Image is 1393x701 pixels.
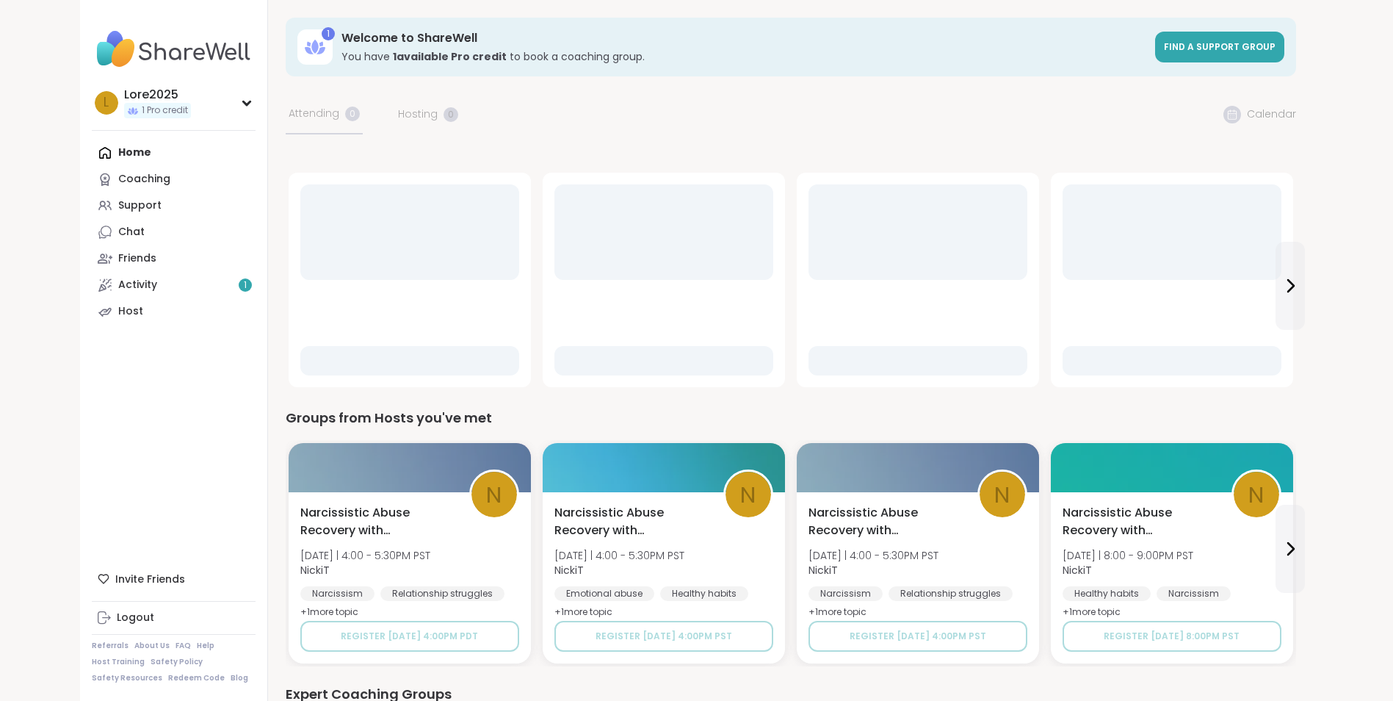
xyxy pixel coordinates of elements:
a: Blog [231,673,248,683]
div: Narcissism [808,586,883,601]
span: [DATE] | 4:00 - 5:30PM PST [808,548,938,563]
a: About Us [134,641,170,651]
span: Narcissistic Abuse Recovery with [DEMOGRAPHIC_DATA] [1063,504,1215,539]
b: NickiT [554,563,584,578]
button: Register [DATE] 4:00PM PDT [300,621,519,652]
span: Register [DATE] 8:00PM PST [1104,630,1240,642]
span: Register [DATE] 4:00PM PDT [341,630,478,642]
a: Activity1 [92,272,256,298]
span: Narcissistic Abuse Recovery with [DEMOGRAPHIC_DATA] [808,504,961,539]
span: Find a support group [1164,40,1276,53]
a: Redeem Code [168,673,225,683]
span: N [1248,478,1264,512]
button: Register [DATE] 4:00PM PST [554,621,773,652]
div: Friends [118,251,156,266]
span: 1 [244,279,247,292]
div: Groups from Hosts you've met [286,408,1296,428]
span: 1 Pro credit [142,104,188,117]
a: Host [92,298,256,325]
a: Support [92,193,256,219]
h3: You have to book a coaching group. [341,49,1146,64]
b: NickiT [1063,563,1092,578]
span: N [486,478,502,512]
a: Logout [92,605,256,631]
a: Friends [92,245,256,272]
span: L [104,93,109,112]
span: N [740,478,756,512]
span: Narcissistic Abuse Recovery with [DEMOGRAPHIC_DATA] [300,504,453,539]
div: 1 [322,27,335,40]
span: [DATE] | 4:00 - 5:30PM PST [554,548,684,563]
div: Support [118,198,162,213]
span: Narcissistic Abuse Recovery with [DEMOGRAPHIC_DATA] [554,504,707,539]
h3: Welcome to ShareWell [341,30,1146,46]
div: Narcissism [1157,586,1231,601]
span: Register [DATE] 4:00PM PST [850,630,986,642]
a: Chat [92,219,256,245]
a: Find a support group [1155,32,1284,62]
div: Relationship struggles [889,586,1013,601]
div: Healthy habits [660,586,748,601]
button: Register [DATE] 4:00PM PST [808,621,1027,652]
b: NickiT [808,563,838,578]
div: Relationship struggles [380,586,504,601]
div: Activity [118,278,157,292]
a: Help [197,641,214,651]
a: Coaching [92,166,256,193]
b: 1 available Pro credit [393,49,507,64]
b: NickiT [300,563,330,578]
a: FAQ [176,641,191,651]
span: [DATE] | 8:00 - 9:00PM PST [1063,548,1193,563]
span: [DATE] | 4:00 - 5:30PM PST [300,548,430,563]
img: ShareWell Nav Logo [92,24,256,75]
a: Referrals [92,641,129,651]
div: Logout [117,611,154,625]
div: Coaching [118,172,170,187]
a: Safety Resources [92,673,162,683]
div: Healthy habits [1063,586,1151,601]
div: Host [118,304,143,319]
div: Emotional abuse [554,586,654,601]
div: Chat [118,225,145,240]
div: Narcissism [300,586,375,601]
span: Register [DATE] 4:00PM PST [596,630,732,642]
button: Register [DATE] 8:00PM PST [1063,621,1281,652]
div: Invite Friends [92,566,256,592]
a: Host Training [92,657,145,667]
div: Lore2025 [124,87,191,103]
a: Safety Policy [151,657,203,667]
span: N [994,478,1010,512]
